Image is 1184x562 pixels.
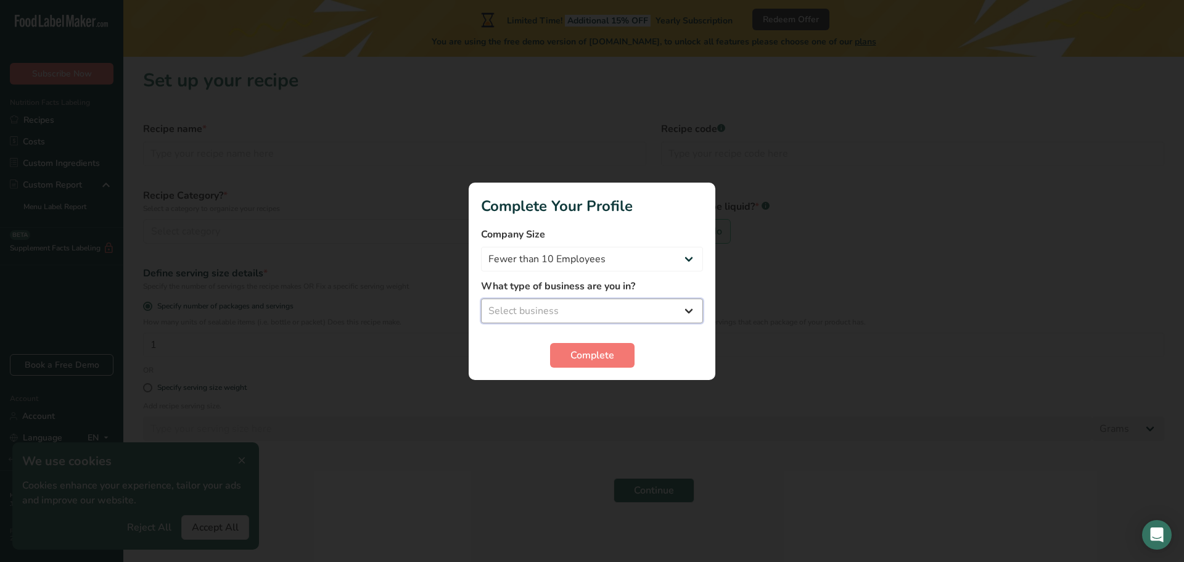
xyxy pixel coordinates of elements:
label: Company Size [481,227,703,242]
label: What type of business are you in? [481,279,703,294]
span: Complete [570,348,614,363]
h1: Complete Your Profile [481,195,703,217]
div: Open Intercom Messenger [1142,520,1172,550]
button: Complete [550,343,635,368]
